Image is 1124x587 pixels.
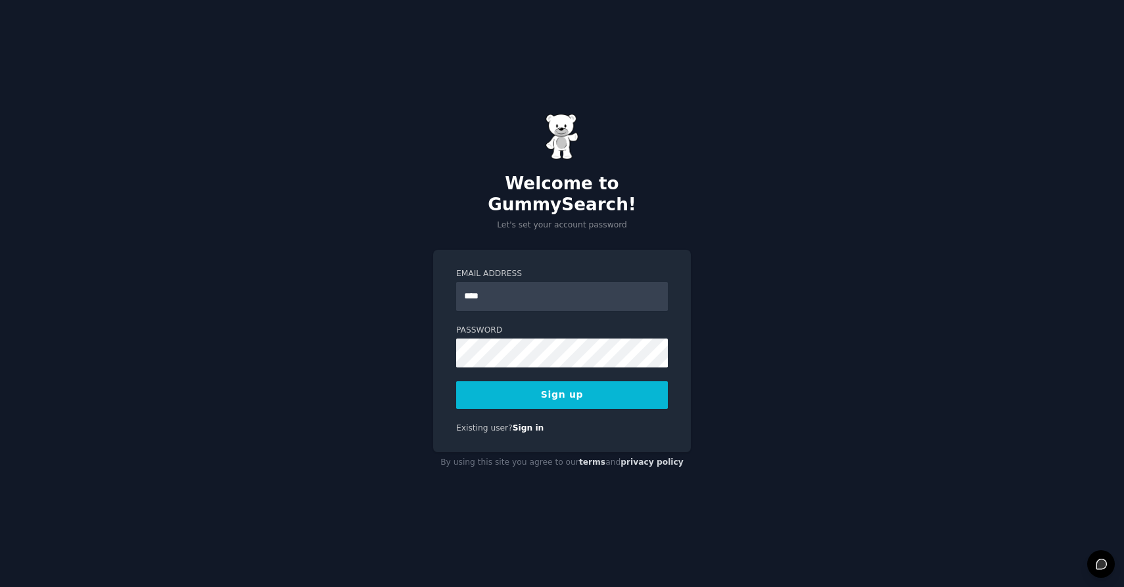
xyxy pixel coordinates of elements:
label: Password [456,325,668,337]
img: Gummy Bear [546,114,578,160]
a: terms [579,458,605,467]
div: By using this site you agree to our and [433,452,691,473]
a: Sign in [513,423,544,433]
a: privacy policy [621,458,684,467]
p: Let's set your account password [433,220,691,231]
h2: Welcome to GummySearch! [433,174,691,215]
button: Sign up [456,381,668,409]
label: Email Address [456,268,668,280]
span: Existing user? [456,423,513,433]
